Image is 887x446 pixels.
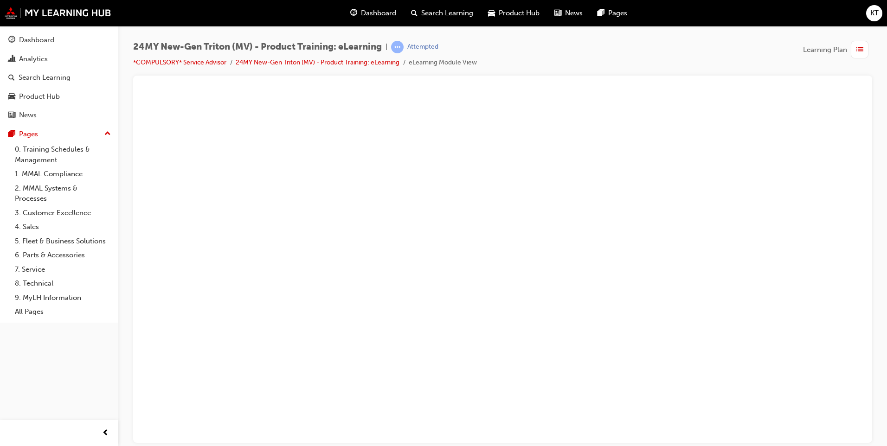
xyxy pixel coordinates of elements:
a: 8. Technical [11,276,115,291]
a: news-iconNews [547,4,590,23]
span: learningRecordVerb_ATTEMPT-icon [391,41,404,53]
span: Dashboard [361,8,396,19]
span: search-icon [411,7,418,19]
span: prev-icon [102,427,109,439]
a: 3. Customer Excellence [11,206,115,220]
a: *COMPULSORY* Service Advisor [133,58,226,66]
div: Analytics [19,54,48,64]
div: Product Hub [19,91,60,102]
button: Pages [4,126,115,143]
a: All Pages [11,305,115,319]
div: Attempted [407,43,438,51]
span: guage-icon [350,7,357,19]
span: Search Learning [421,8,473,19]
div: Search Learning [19,72,71,83]
a: 24MY New-Gen Triton (MV) - Product Training: eLearning [236,58,399,66]
button: DashboardAnalyticsSearch LearningProduct HubNews [4,30,115,126]
span: chart-icon [8,55,15,64]
a: 4. Sales [11,220,115,234]
span: Pages [608,8,627,19]
a: 0. Training Schedules & Management [11,142,115,167]
li: eLearning Module View [409,57,477,68]
span: search-icon [8,74,15,82]
a: 2. MMAL Systems & Processes [11,181,115,206]
a: News [4,107,115,124]
a: Product Hub [4,88,115,105]
span: guage-icon [8,36,15,45]
span: Product Hub [499,8,540,19]
a: 9. MyLH Information [11,291,115,305]
img: mmal [5,7,111,19]
div: News [19,110,37,121]
a: 6. Parts & Accessories [11,248,115,262]
span: up-icon [104,128,111,140]
span: KT [870,8,879,19]
a: Search Learning [4,69,115,86]
span: News [565,8,583,19]
div: Dashboard [19,35,54,45]
span: pages-icon [8,130,15,139]
a: Dashboard [4,32,115,49]
div: Pages [19,129,38,140]
a: car-iconProduct Hub [481,4,547,23]
span: car-icon [8,93,15,101]
span: pages-icon [598,7,604,19]
a: guage-iconDashboard [343,4,404,23]
a: 1. MMAL Compliance [11,167,115,181]
button: Learning Plan [803,41,872,58]
a: pages-iconPages [590,4,635,23]
button: KT [866,5,882,21]
a: 7. Service [11,262,115,277]
span: 24MY New-Gen Triton (MV) - Product Training: eLearning [133,42,382,52]
span: news-icon [8,111,15,120]
a: Analytics [4,51,115,68]
a: 5. Fleet & Business Solutions [11,234,115,248]
span: Learning Plan [803,45,847,55]
span: news-icon [554,7,561,19]
span: car-icon [488,7,495,19]
span: | [386,42,387,52]
a: search-iconSearch Learning [404,4,481,23]
span: list-icon [856,44,863,56]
